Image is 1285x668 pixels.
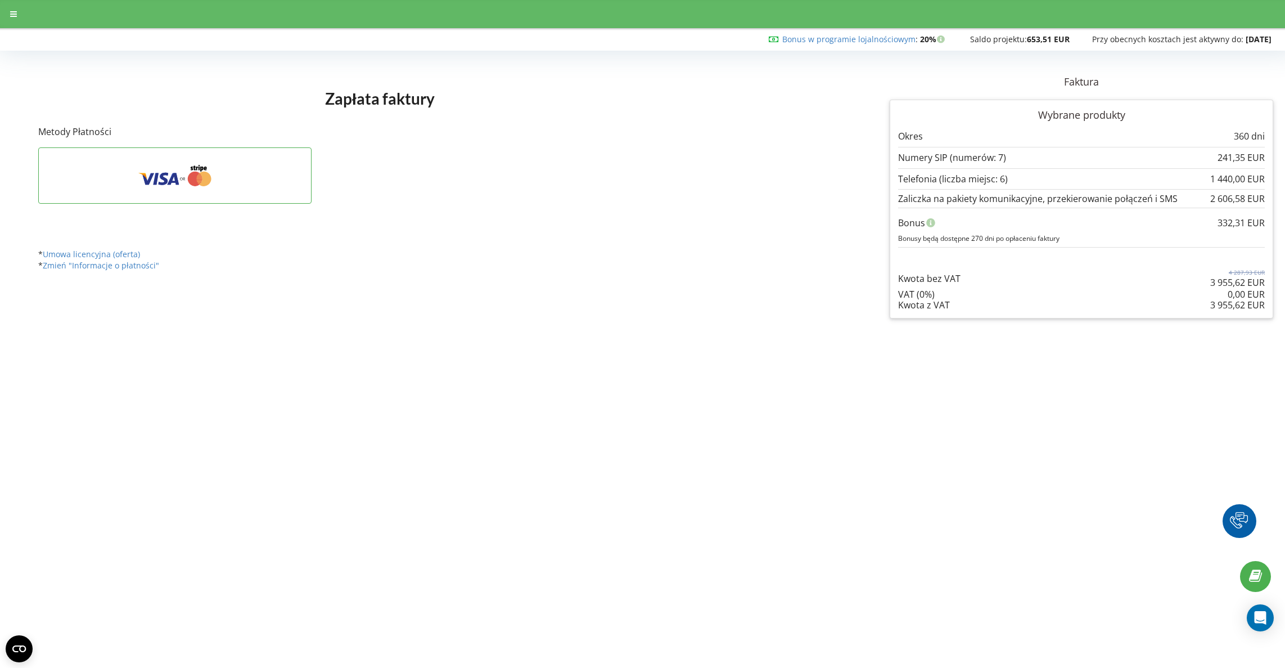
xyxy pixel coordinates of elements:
button: Open CMP widget [6,635,33,662]
p: Wybrane produkty [898,108,1265,123]
div: 2 606,58 EUR [1210,194,1265,204]
span: Saldo projektu: [970,34,1027,44]
div: 3 955,62 EUR [1210,300,1265,310]
p: Bonusy będą dostępne 270 dni po opłaceniu faktury [898,234,1265,243]
h1: Zapłata faktury [38,88,721,109]
div: Bonus [898,212,1265,234]
p: 1 440,00 EUR [1210,173,1265,186]
a: Umowa licencyjna (oferta) [43,249,140,259]
p: 4 287,93 EUR [1210,268,1265,276]
p: Numery SIP (numerów: 7) [898,151,1006,164]
strong: 653,51 EUR [1027,34,1070,44]
a: Zmień "Informacje o płatności" [43,260,159,271]
span: : [782,34,918,44]
div: Zaliczka na pakiety komunikacyjne, przekierowanie połączeń i SMS [898,194,1265,204]
div: Open Intercom Messenger [1247,604,1274,631]
a: Bonus w programie lojalnościowym [782,34,916,44]
p: 3 955,62 EUR [1210,276,1265,289]
span: Przy obecnych kosztach jest aktywny do: [1092,34,1243,44]
p: 241,35 EUR [1218,151,1265,164]
p: Metody Płatności [38,125,721,138]
p: Kwota bez VAT [898,272,961,285]
p: Faktura [890,75,1273,89]
strong: [DATE] [1246,34,1272,44]
div: 332,31 EUR [1218,212,1265,234]
p: Telefonia (liczba miejsc: 6) [898,173,1008,186]
div: VAT (0%) [898,289,1265,299]
div: 0,00 EUR [1228,289,1265,299]
p: Okres [898,130,923,143]
strong: 20% [920,34,948,44]
p: 360 dni [1234,130,1265,143]
div: Kwota z VAT [898,300,1265,310]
